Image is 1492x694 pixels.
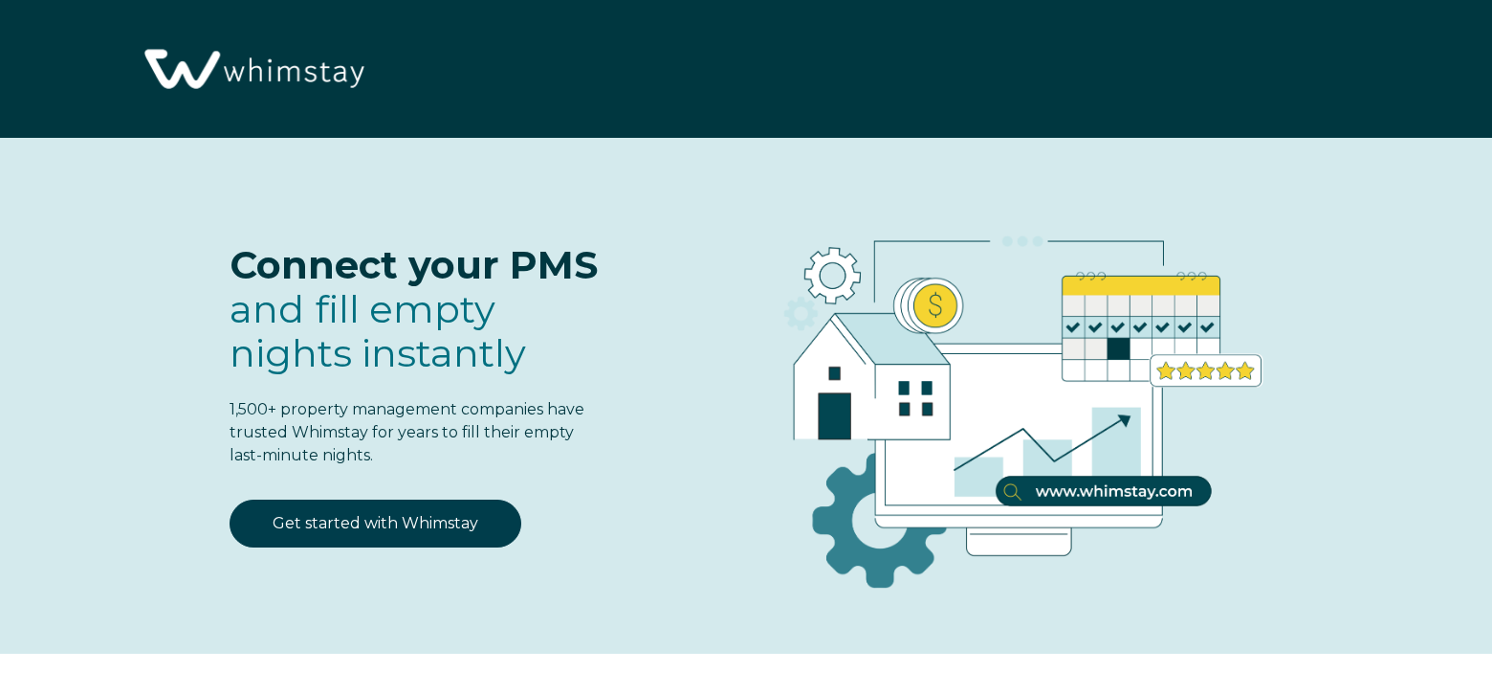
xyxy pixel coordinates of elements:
[134,10,371,131] img: Whimstay Logo-02 1
[230,285,526,376] span: and
[230,241,598,288] span: Connect your PMS
[230,285,526,376] span: fill empty nights instantly
[230,500,521,548] a: Get started with Whimstay
[675,176,1349,618] img: RBO Ilustrations-03
[230,400,584,464] span: 1,500+ property management companies have trusted Whimstay for years to fill their empty last-min...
